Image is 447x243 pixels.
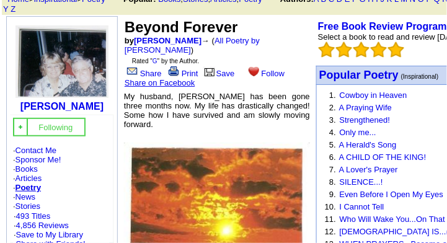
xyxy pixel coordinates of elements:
font: 4. [329,128,336,137]
a: [PERSON_NAME] [20,101,104,112]
a: News [15,192,36,201]
a: Y [3,4,9,14]
a: Popular Poetry [319,70,399,81]
font: → ( ) [125,36,260,55]
a: All Poetry by [PERSON_NAME] [125,36,260,55]
a: Print [166,69,198,78]
a: SILENCE...! [340,177,383,187]
font: 11. [325,214,336,224]
font: 1. [329,91,336,100]
a: Sponsor Me! [15,155,61,164]
img: bigemptystars.png [336,42,352,58]
a: A Praying Wife [339,103,392,112]
img: library.gif [203,66,216,76]
font: Rated " " by the Author. [132,58,199,64]
font: 10. [325,202,336,211]
font: 8. [329,177,336,187]
a: Only me... [340,128,376,137]
a: Z [11,4,15,14]
a: [PERSON_NAME] [134,36,201,45]
font: (Inspirational) [401,73,439,80]
a: G [153,58,157,64]
img: share_page.gif [127,66,138,76]
a: A Lover's Prayer [339,165,398,174]
a: Books [15,164,38,174]
font: Popular Poetry [319,69,399,81]
img: 26416.jpg [15,25,108,98]
a: A Herald's Song [339,140,397,149]
font: 5. [329,140,336,149]
a: Articles [15,174,42,183]
font: 7. [329,165,336,174]
font: Following [38,123,73,132]
font: by [125,36,201,45]
a: A CHILD OF THE KING! [339,152,427,162]
img: gc.jpg [17,123,24,131]
a: Stories [15,201,40,211]
font: 2. [329,103,336,112]
a: 493 Titles [16,211,51,221]
img: bigemptystars.png [388,42,404,58]
a: Follow [246,69,285,78]
font: 3. [329,115,336,125]
font: My husband, [PERSON_NAME] has been gone three months now. My life has drastically changed! Some h... [124,92,310,129]
a: Cowboy in Heaven [340,91,407,100]
a: Share on Facebook [125,78,195,87]
a: Save to My Library [16,230,83,239]
a: Even Before I Open My Eyes [340,190,444,199]
a: Free Book Review Program [318,21,447,32]
a: Save [203,69,235,78]
a: I Cannot Tell [340,202,384,211]
img: print.gif [169,66,179,76]
font: Beyond Forever [125,19,238,35]
font: 9. [329,190,336,199]
img: heart.gif [249,66,259,76]
a: Poetry [15,183,41,192]
img: bigemptystars.png [353,42,370,58]
a: Strengthened! [340,115,391,125]
a: Contact Me [15,146,56,155]
img: bigemptystars.png [319,42,335,58]
img: bigemptystars.png [371,42,387,58]
a: Following [38,122,73,132]
a: Share [125,69,162,78]
font: 12. [325,227,336,236]
font: 6. [329,152,336,162]
a: 4,856 Reviews [16,221,69,230]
